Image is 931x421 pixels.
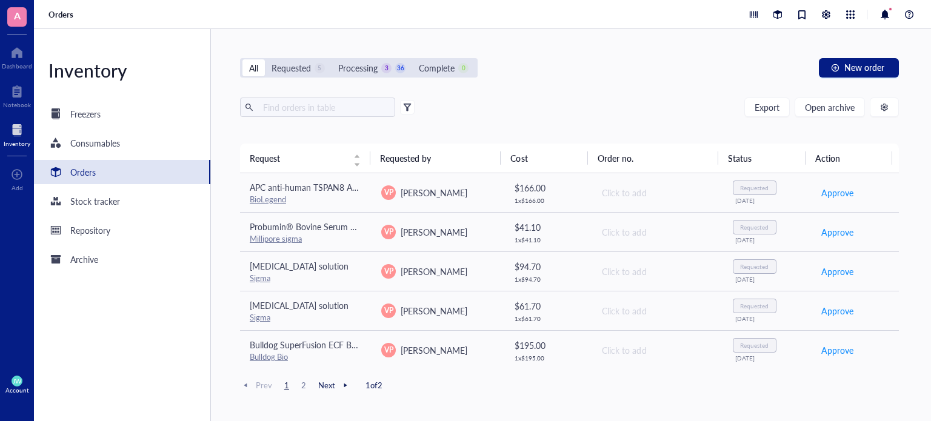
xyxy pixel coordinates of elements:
a: Stock tracker [34,189,210,213]
button: New order [819,58,899,78]
div: Requested [740,184,769,191]
a: Orders [48,9,76,20]
td: Click to add [591,291,722,330]
span: JW [13,377,21,385]
span: [PERSON_NAME] [401,187,467,199]
th: Requested by [370,144,501,173]
span: Export [755,102,779,112]
span: Approve [821,343,853,357]
button: Approve [821,340,854,360]
div: Click to add [602,186,713,199]
th: Cost [501,144,588,173]
span: [MEDICAL_DATA] solution [250,299,349,311]
span: Next [318,380,351,391]
span: Approve [821,186,853,199]
a: Consumables [34,131,210,155]
div: Stock tracker [70,194,120,208]
span: [PERSON_NAME] [401,344,467,356]
a: Sigma [250,311,270,323]
div: 1 x $ 61.70 [515,315,582,322]
span: Open archive [805,102,855,112]
span: New order [844,62,884,72]
div: 36 [395,63,405,73]
span: 1 [279,380,294,391]
div: 1 x $ 41.10 [515,236,582,244]
span: Approve [821,265,853,278]
div: 3 [381,63,392,73]
div: Add [12,184,23,191]
div: Inventory [4,140,30,147]
span: [MEDICAL_DATA] solution [250,260,349,272]
a: Archive [34,247,210,271]
div: $ 166.00 [515,181,582,194]
div: [DATE] [735,197,801,204]
a: Notebook [3,82,31,108]
a: Sigma [250,272,270,283]
div: Requested [272,61,311,75]
div: Processing [338,61,378,75]
span: VP [384,266,393,277]
div: 0 [458,63,469,73]
button: Export [744,98,790,117]
span: Approve [821,225,853,239]
th: Status [718,144,806,173]
span: Prev [240,380,272,391]
span: VP [384,227,393,237]
div: All [249,61,258,75]
span: VP [384,187,393,198]
div: segmented control [240,58,478,78]
div: Click to add [602,225,713,239]
div: $ 195.00 [515,339,582,352]
span: APC anti-human TSPAN8 Antibody [250,181,381,193]
span: [PERSON_NAME] [401,265,467,277]
div: $ 94.70 [515,260,582,273]
a: BioLegend [250,193,286,205]
span: [PERSON_NAME] [401,305,467,317]
span: Request [250,151,346,165]
div: Inventory [34,58,210,82]
div: Archive [70,253,98,266]
div: 1 x $ 94.70 [515,276,582,283]
a: Millipore sigma [250,233,302,244]
button: Approve [821,301,854,320]
th: Request [240,144,370,173]
div: 1 x $ 195.00 [515,354,582,362]
a: Repository [34,218,210,242]
button: Approve [821,222,854,242]
div: Account [5,386,29,394]
span: Approve [821,304,853,317]
td: Click to add [591,330,722,370]
td: Click to add [591,212,722,251]
div: Freezers [70,107,101,121]
div: Complete [419,61,455,75]
button: Approve [821,183,854,202]
div: [DATE] [735,354,801,362]
div: Consumables [70,136,120,150]
div: Dashboard [2,62,32,70]
span: VP [384,345,393,356]
a: Orders [34,160,210,184]
div: Requested [740,342,769,349]
span: Bulldog SuperFusion ECF Buffer 100 ml [250,339,398,351]
button: Approve [821,262,854,281]
div: Requested [740,224,769,231]
div: Requested [740,263,769,270]
button: Open archive [795,98,865,117]
th: Order no. [588,144,718,173]
div: Repository [70,224,110,237]
input: Find orders in table [258,98,390,116]
div: $ 41.10 [515,220,582,234]
a: Dashboard [2,43,32,70]
a: Freezers [34,102,210,126]
div: Orders [70,165,96,179]
div: 5 [315,63,325,73]
span: 1 of 2 [365,380,382,391]
span: VP [384,305,393,316]
div: [DATE] [735,236,801,244]
div: Click to add [602,343,713,357]
div: Requested [740,302,769,310]
div: [DATE] [735,315,801,322]
td: Click to add [591,251,722,291]
div: [DATE] [735,276,801,283]
span: A [14,8,21,23]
